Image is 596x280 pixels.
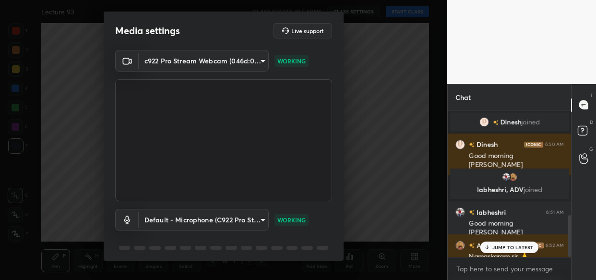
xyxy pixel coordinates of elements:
p: G [589,146,593,153]
img: no-rating-badge.077c3623.svg [469,142,475,147]
div: c922 Pro Stream Webcam (046d:085c) [139,209,269,231]
span: Dinesh [500,118,521,126]
div: Good morning [PERSON_NAME] [469,151,564,170]
p: D [590,119,593,126]
img: 6d54834aa1f047c0ad60d62d37c27715.jpg [501,172,511,182]
img: 93508933bd464da2a2c2162d017f1d2b.jpg [479,117,489,127]
img: no-rating-badge.077c3623.svg [469,210,475,215]
p: Chat [448,85,478,110]
p: JUMP TO LATEST [492,244,534,250]
img: no-rating-badge.077c3623.svg [469,243,475,248]
img: 93508933bd464da2a2c2162d017f1d2b.jpg [455,139,465,149]
div: 6:50 AM [545,141,564,147]
img: no-rating-badge.077c3623.svg [492,120,498,125]
div: 6:52 AM [546,242,564,248]
img: 8c4f79ee2c3a4b818955f41e58bc2b71.jpg [508,172,518,182]
p: WORKING [277,57,306,65]
div: 6:51 AM [546,209,564,215]
div: c922 Pro Stream Webcam (046d:085c) [139,50,269,72]
img: iconic-dark.1390631f.png [524,242,544,248]
img: 6d54834aa1f047c0ad60d62d37c27715.jpg [455,207,465,217]
img: iconic-dark.1390631f.png [524,141,543,147]
h2: Media settings [115,24,180,37]
img: 8c4f79ee2c3a4b818955f41e58bc2b71.jpg [455,240,465,250]
h6: labheshri [475,207,506,217]
h5: Live support [291,28,323,34]
p: WORKING [277,216,306,224]
h6: Dinesh [475,139,498,149]
span: joined [521,118,540,126]
div: Good morning [PERSON_NAME] [469,219,564,237]
span: joined [524,185,542,194]
h6: ADV [475,240,490,250]
div: Namaskaram sir 🙏 Happy [DATE] ❤️🙇‍♀️ [469,252,564,270]
div: grid [448,110,572,257]
p: labheshri, ADV [456,186,563,194]
p: T [590,92,593,99]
